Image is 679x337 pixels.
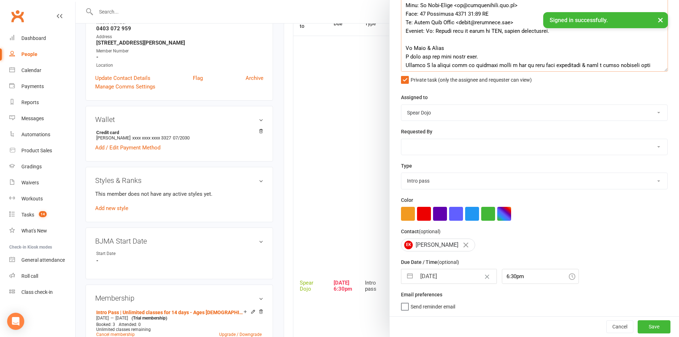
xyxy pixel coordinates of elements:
[9,268,75,284] a: Roll call
[9,95,75,111] a: Reports
[638,320,670,333] button: Save
[21,132,50,137] div: Automations
[437,259,459,265] small: (optional)
[9,175,75,191] a: Waivers
[21,83,44,89] div: Payments
[21,116,44,121] div: Messages
[9,191,75,207] a: Workouts
[21,289,53,295] div: Class check-in
[21,273,38,279] div: Roll call
[39,211,47,217] span: 14
[21,51,37,57] div: People
[9,78,75,95] a: Payments
[9,143,75,159] a: Product Sales
[21,180,39,185] div: Waivers
[411,75,532,83] span: Private task (only the assignee and requester can view)
[21,228,47,234] div: What's New
[401,291,442,298] label: Email preferences
[21,67,41,73] div: Calendar
[21,257,65,263] div: General attendance
[9,62,75,78] a: Calendar
[9,223,75,239] a: What's New
[21,196,43,201] div: Workouts
[9,207,75,223] a: Tasks 14
[21,35,46,41] div: Dashboard
[606,320,633,333] button: Cancel
[411,301,455,310] span: Send reminder email
[401,93,428,101] label: Assigned to
[401,128,432,136] label: Requested By
[654,12,667,27] button: ×
[9,159,75,175] a: Gradings
[21,148,52,153] div: Product Sales
[481,270,493,283] button: Clear Date
[9,46,75,62] a: People
[401,239,475,251] div: [PERSON_NAME]
[9,111,75,127] a: Messages
[9,30,75,46] a: Dashboard
[21,212,34,218] div: Tasks
[401,228,441,235] label: Contact
[9,252,75,268] a: General attendance kiosk mode
[9,284,75,300] a: Class kiosk mode
[9,127,75,143] a: Automations
[401,258,459,266] label: Due Date / Time
[404,241,413,249] span: EK
[21,164,42,169] div: Gradings
[9,7,26,25] a: Clubworx
[419,229,441,234] small: (optional)
[21,99,39,105] div: Reports
[550,17,608,24] span: Signed in successfully.
[401,196,413,204] label: Color
[7,313,24,330] div: Open Intercom Messenger
[401,162,412,170] label: Type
